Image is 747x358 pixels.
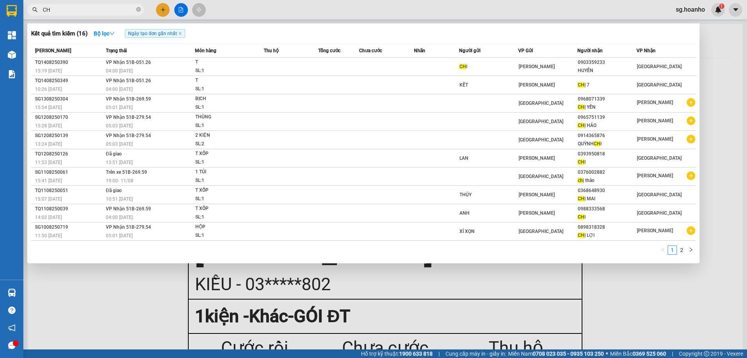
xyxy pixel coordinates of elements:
span: 19:00 - 11/08 [106,178,133,183]
div: SL: 1 [195,85,254,93]
div: SL: 2 [195,140,254,148]
span: CH [578,196,584,201]
span: 15:54 [DATE] [35,105,62,110]
span: Gửi: [7,7,19,15]
span: VP Nhận 51B-051.26 [106,60,151,65]
span: plus-circle [687,135,695,143]
a: 2 [677,246,686,254]
div: TQ1208250126 [35,150,103,158]
a: 1 [668,246,677,254]
span: search [32,7,38,12]
span: ch [578,178,583,183]
div: 0898318328 [578,223,636,231]
span: 13:24 [DATE] [35,141,62,147]
div: SL: 1 [195,158,254,167]
div: TQ1108250039 [35,205,103,213]
span: 15:28 [DATE] [35,123,62,129]
span: 11:50 [DATE] [35,233,62,238]
li: Next Page [686,245,696,255]
div: [GEOGRAPHIC_DATA] [7,7,86,24]
span: VP Nhận 51B-279.54 [106,133,151,138]
span: 15:41 [DATE] [35,178,62,183]
span: Món hàng [195,48,216,53]
span: close [178,32,182,35]
div: 0393950818 [578,150,636,158]
div: SG1108250061 [35,168,103,176]
span: VP Nhận 51B-279.54 [106,115,151,120]
span: Nhãn [414,48,425,53]
span: message [8,342,16,349]
span: [PERSON_NAME] [519,192,555,198]
div: 2 KIỆN [195,131,254,140]
span: Đã giao [106,188,122,193]
div: SL: 1 [195,176,254,185]
span: 05:03 [DATE] [106,123,133,129]
span: down [109,31,115,36]
span: 04:00 [DATE] [106,68,133,74]
div: 0968071339 [578,95,636,103]
span: plus-circle [687,171,695,180]
span: CH [578,214,584,220]
div: THÙNG [195,113,254,122]
span: [PERSON_NAME] [519,82,555,88]
span: [GEOGRAPHIC_DATA] [637,210,682,216]
span: [GEOGRAPHIC_DATA] [519,101,563,106]
div: Ị LỢI [578,231,636,240]
div: LAN [459,154,518,162]
div: T XỐP [195,205,254,213]
span: VP Nhận 51B-269.59 [106,206,151,212]
img: logo-vxr [7,5,17,17]
span: [GEOGRAPHIC_DATA] [637,155,682,161]
div: KIỀU [91,24,153,34]
span: Chưa cước [359,48,382,53]
div: I [578,213,636,221]
span: CH [578,233,584,238]
span: 11:53 [DATE] [35,160,62,165]
span: SL [81,49,91,60]
input: Tìm tên, số ĐT hoặc mã đơn [43,5,135,14]
div: SL: 1 [195,195,254,203]
span: Trên xe 51B-269.59 [106,169,147,175]
div: ANH [459,209,518,217]
span: 13:51 [DATE] [106,160,133,165]
div: QUỲNH I [578,140,636,148]
div: SL: 1 [195,213,254,222]
img: warehouse-icon [8,289,16,297]
div: 0368648930 [578,187,636,195]
span: CH [459,64,466,69]
div: Ị MAI [578,195,636,203]
div: TIẾN [7,24,86,34]
span: plus-circle [687,116,695,125]
span: [PERSON_NAME] [35,48,71,53]
span: 04:00 [DATE] [106,86,133,92]
span: 10:51 [DATE] [106,196,133,202]
div: THỦY [459,191,518,199]
div: Ị YẾN [578,103,636,111]
div: SG1008250719 [35,223,103,231]
span: [GEOGRAPHIC_DATA] [519,174,563,179]
span: plus-circle [687,226,695,235]
button: left [658,245,668,255]
div: T [195,58,254,67]
span: Tổng cước [318,48,340,53]
div: SL: 1 [195,103,254,112]
div: SL: 1 [195,122,254,130]
span: [GEOGRAPHIC_DATA] [519,119,563,124]
strong: Bộ lọc [94,30,115,37]
span: VP Nhận 51B-269.59 [106,96,151,102]
div: SL: 1 [195,67,254,75]
span: [PERSON_NAME] [519,64,555,69]
h3: Kết quả tìm kiếm ( 16 ) [31,30,88,38]
span: [PERSON_NAME] [637,100,673,105]
span: [GEOGRAPHIC_DATA] [637,82,682,88]
span: plus-circle [687,98,695,107]
span: notification [8,324,16,332]
div: T XỐP [195,186,254,195]
div: HUYỀN [578,67,636,75]
span: close-circle [136,6,141,14]
li: Previous Page [658,245,668,255]
div: TQ1108250051 [35,187,103,195]
span: [PERSON_NAME] [519,210,555,216]
span: 15:07 [DATE] [35,196,62,202]
span: CH [578,104,584,110]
